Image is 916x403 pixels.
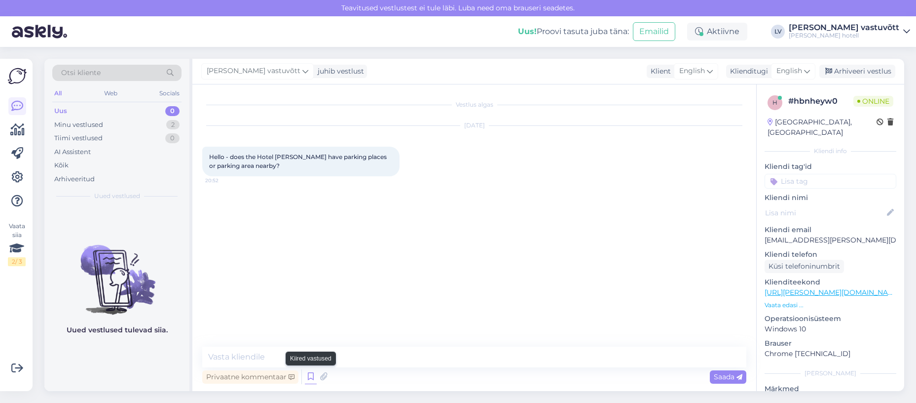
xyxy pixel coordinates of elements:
[765,260,844,273] div: Küsi telefoninumbrit
[54,147,91,157] div: AI Assistent
[687,23,747,40] div: Aktiivne
[765,314,896,324] p: Operatsioonisüsteem
[207,66,300,77] span: [PERSON_NAME] vastuvõtt
[202,121,746,130] div: [DATE]
[789,24,899,32] div: [PERSON_NAME] vastuvõtt
[202,100,746,109] div: Vestlus algas
[54,120,103,130] div: Minu vestlused
[61,68,101,78] span: Otsi kliente
[157,87,182,100] div: Socials
[44,227,189,316] img: No chats
[772,99,777,106] span: h
[765,384,896,394] p: Märkmed
[776,66,802,77] span: English
[765,235,896,245] p: [EMAIL_ADDRESS][PERSON_NAME][DOMAIN_NAME]
[102,87,119,100] div: Web
[765,174,896,189] input: Lisa tag
[290,354,331,363] small: Kiired vastused
[166,120,180,130] div: 2
[205,177,242,184] span: 20:52
[765,369,896,378] div: [PERSON_NAME]
[765,161,896,172] p: Kliendi tag'id
[765,225,896,235] p: Kliendi email
[765,301,896,310] p: Vaata edasi ...
[54,133,103,143] div: Tiimi vestlused
[765,277,896,287] p: Klienditeekond
[765,147,896,156] div: Kliendi info
[765,349,896,359] p: Chrome [TECHNICAL_ID]
[771,25,785,39] div: LV
[165,133,180,143] div: 0
[165,106,180,116] div: 0
[679,66,705,77] span: English
[765,324,896,334] p: Windows 10
[853,96,893,107] span: Online
[202,370,298,384] div: Privaatne kommentaar
[788,95,853,107] div: # hbnheyw0
[54,106,67,116] div: Uus
[518,26,629,38] div: Proovi tasuta juba täna:
[789,32,899,40] div: [PERSON_NAME] hotell
[765,207,885,218] input: Lisa nimi
[765,193,896,203] p: Kliendi nimi
[789,24,910,40] a: [PERSON_NAME] vastuvõtt[PERSON_NAME] hotell
[768,117,877,138] div: [GEOGRAPHIC_DATA], [GEOGRAPHIC_DATA]
[647,66,671,77] div: Klient
[67,325,168,335] p: Uued vestlused tulevad siia.
[209,153,388,169] span: Hello - does the Hotel [PERSON_NAME] have parking places or parking area nearby?
[633,22,675,41] button: Emailid
[8,222,26,266] div: Vaata siia
[94,192,140,201] span: Uued vestlused
[714,372,742,381] span: Saada
[726,66,768,77] div: Klienditugi
[518,27,537,36] b: Uus!
[52,87,64,100] div: All
[54,161,69,170] div: Kõik
[819,65,895,78] div: Arhiveeri vestlus
[765,249,896,260] p: Kliendi telefon
[8,67,27,85] img: Askly Logo
[8,257,26,266] div: 2 / 3
[54,174,95,184] div: Arhiveeritud
[314,66,364,77] div: juhib vestlust
[765,288,901,297] a: [URL][PERSON_NAME][DOMAIN_NAME]
[765,338,896,349] p: Brauser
